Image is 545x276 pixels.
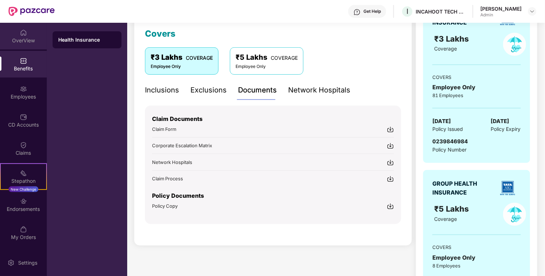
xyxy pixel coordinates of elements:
span: Coverage [435,216,457,222]
div: Health Insurance [58,36,116,43]
img: svg+xml;base64,PHN2ZyBpZD0iRG93bmxvYWQtMjR4MjQiIHhtbG5zPSJodHRwOi8vd3d3LnczLm9yZy8yMDAwL3N2ZyIgd2... [387,142,394,149]
span: Network Hospitals [152,159,192,165]
p: Claim Documents [152,115,394,123]
div: Settings [16,259,39,266]
span: Policy Copy [152,203,178,209]
span: ₹3 Lakhs [435,34,471,43]
img: svg+xml;base64,PHN2ZyBpZD0iQ2xhaW0iIHhtbG5zPSJodHRwOi8vd3d3LnczLm9yZy8yMDAwL3N2ZyIgd2lkdGg9IjIwIi... [20,142,27,149]
span: Claim Form [152,126,176,132]
span: Covers [145,28,176,39]
div: Employee Only [432,253,520,262]
img: svg+xml;base64,PHN2ZyBpZD0iRG93bmxvYWQtMjR4MjQiIHhtbG5zPSJodHRwOi8vd3d3LnczLm9yZy8yMDAwL3N2ZyIgd2... [387,175,394,182]
div: Employee Only [236,63,298,70]
img: policyIcon [503,203,526,226]
img: svg+xml;base64,PHN2ZyBpZD0iTXlfT3JkZXJzIiBkYXRhLW5hbWU9Ik15IE9yZGVycyIgeG1sbnM9Imh0dHA6Ly93d3cudz... [20,226,27,233]
div: New Challenge [9,186,38,192]
div: Admin [480,12,522,18]
img: svg+xml;base64,PHN2ZyBpZD0iRG93bmxvYWQtMjR4MjQiIHhtbG5zPSJodHRwOi8vd3d3LnczLm9yZy8yMDAwL3N2ZyIgd2... [387,126,394,133]
div: ₹3 Lakhs [151,52,213,63]
img: svg+xml;base64,PHN2ZyBpZD0iRG93bmxvYWQtMjR4MjQiIHhtbG5zPSJodHRwOi8vd3d3LnczLm9yZy8yMDAwL3N2ZyIgd2... [387,159,394,166]
img: policyIcon [503,33,526,56]
span: COVERAGE [186,55,213,61]
div: ₹5 Lakhs [236,52,298,63]
img: svg+xml;base64,PHN2ZyBpZD0iQmVuZWZpdHMiIHhtbG5zPSJodHRwOi8vd3d3LnczLm9yZy8yMDAwL3N2ZyIgd2lkdGg9Ij... [20,57,27,64]
div: GROUP HEALTH INSURANCE [432,179,495,197]
span: Corporate Escalation Matrix [152,143,212,148]
div: COVERS [432,244,520,251]
span: COVERAGE [271,55,298,61]
div: Stepathon [1,177,46,185]
p: Policy Documents [152,191,394,200]
img: svg+xml;base64,PHN2ZyBpZD0iRW5kb3JzZW1lbnRzIiB4bWxucz0iaHR0cDovL3d3dy53My5vcmcvMjAwMC9zdmciIHdpZH... [20,198,27,205]
img: svg+xml;base64,PHN2ZyBpZD0iRHJvcGRvd24tMzJ4MzIiIHhtbG5zPSJodHRwOi8vd3d3LnczLm9yZy8yMDAwL3N2ZyIgd2... [529,9,535,14]
span: Policy Issued [432,125,463,133]
div: Network Hospitals [288,85,350,96]
div: 81 Employees [432,92,520,99]
img: svg+xml;base64,PHN2ZyBpZD0iRG93bmxvYWQtMjR4MjQiIHhtbG5zPSJodHRwOi8vd3d3LnczLm9yZy8yMDAwL3N2ZyIgd2... [387,203,394,210]
div: Documents [238,85,277,96]
div: INCAHOOT TECH SERVICES PRIVATE LIMITED [416,8,465,15]
span: I [406,7,408,16]
img: svg+xml;base64,PHN2ZyB4bWxucz0iaHR0cDovL3d3dy53My5vcmcvMjAwMC9zdmciIHdpZHRoPSIyMSIgaGVpZ2h0PSIyMC... [20,170,27,177]
img: svg+xml;base64,PHN2ZyBpZD0iSG9tZSIgeG1sbnM9Imh0dHA6Ly93d3cudzMub3JnLzIwMDAvc3ZnIiB3aWR0aD0iMjAiIG... [20,29,27,36]
img: svg+xml;base64,PHN2ZyBpZD0iQ0RfQWNjb3VudHMiIGRhdGEtbmFtZT0iQ0QgQWNjb3VudHMiIHhtbG5zPSJodHRwOi8vd3... [20,113,27,121]
span: Policy Number [432,147,466,153]
div: Get Help [363,9,381,14]
div: Employee Only [151,63,213,70]
img: svg+xml;base64,PHN2ZyBpZD0iRW1wbG95ZWVzIiB4bWxucz0iaHR0cDovL3d3dy53My5vcmcvMjAwMC9zdmciIHdpZHRoPS... [20,85,27,92]
div: 8 Employees [432,262,520,269]
span: Coverage [435,46,457,52]
span: [DATE] [491,117,509,126]
span: Policy Expiry [491,125,521,133]
span: ₹5 Lakhs [435,204,471,213]
span: [DATE] [432,117,451,126]
div: Employee Only [432,83,520,92]
span: Claim Process [152,176,183,181]
img: svg+xml;base64,PHN2ZyBpZD0iSGVscC0zMngzMiIgeG1sbnM9Imh0dHA6Ly93d3cudzMub3JnLzIwMDAvc3ZnIiB3aWR0aD... [354,9,361,16]
span: 0239846984 [432,138,468,145]
div: Exclusions [190,85,227,96]
div: [PERSON_NAME] [480,5,522,12]
div: COVERS [432,74,520,81]
div: Inclusions [145,85,179,96]
img: New Pazcare Logo [9,7,55,16]
img: svg+xml;base64,PHN2ZyBpZD0iU2V0dGluZy0yMHgyMCIgeG1sbnM9Imh0dHA6Ly93d3cudzMub3JnLzIwMDAvc3ZnIiB3aW... [7,259,15,266]
img: insurerLogo [497,177,518,199]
